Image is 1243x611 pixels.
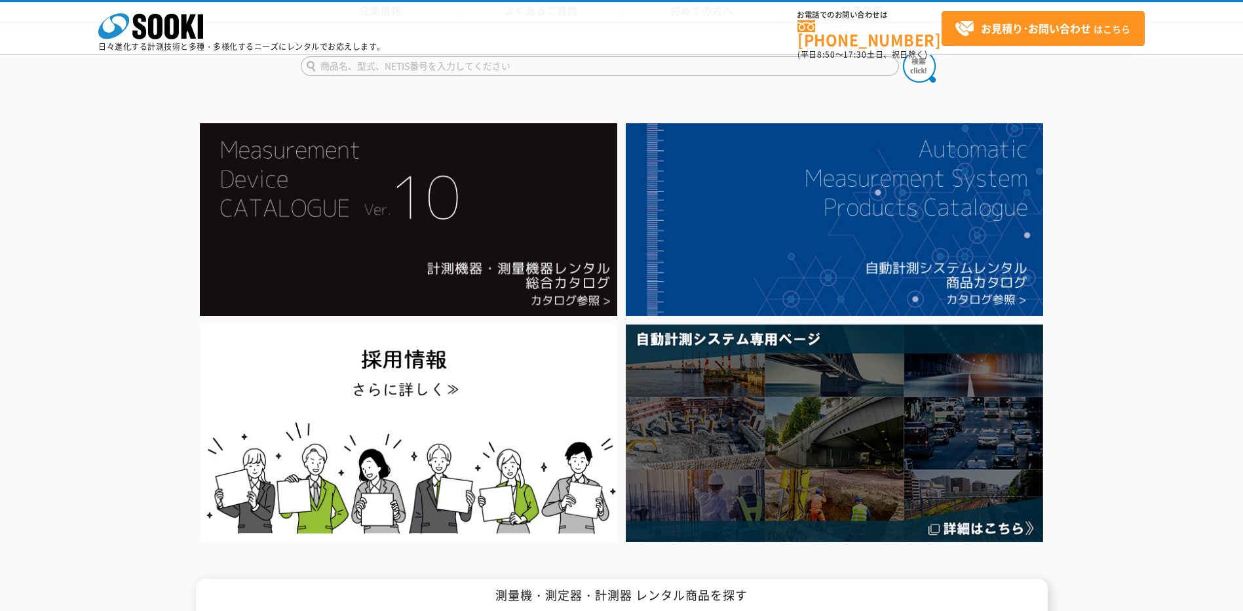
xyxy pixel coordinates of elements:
a: [PHONE_NUMBER] [797,20,942,47]
span: 8:50 [817,49,835,60]
span: はこちら [955,19,1130,39]
img: SOOKI recruit [200,325,617,542]
a: お見積り･お問い合わせはこちら [942,11,1145,46]
span: お電話でのお問い合わせは [797,11,942,19]
strong: お見積り･お問い合わせ [981,20,1091,36]
input: 商品名、型式、NETIS番号を入力してください [301,56,899,76]
img: 自動計測システム専用ページ [626,325,1043,542]
img: 自動計測システムカタログ [626,123,1043,316]
img: btn_search.png [903,50,936,83]
p: 日々進化する計測技術と多種・多様化するニーズにレンタルでお応えします。 [98,43,385,50]
img: Catalog Ver10 [200,123,617,316]
span: (平日 ～ 土日、祝日除く) [797,49,927,60]
span: 17:30 [843,49,867,60]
